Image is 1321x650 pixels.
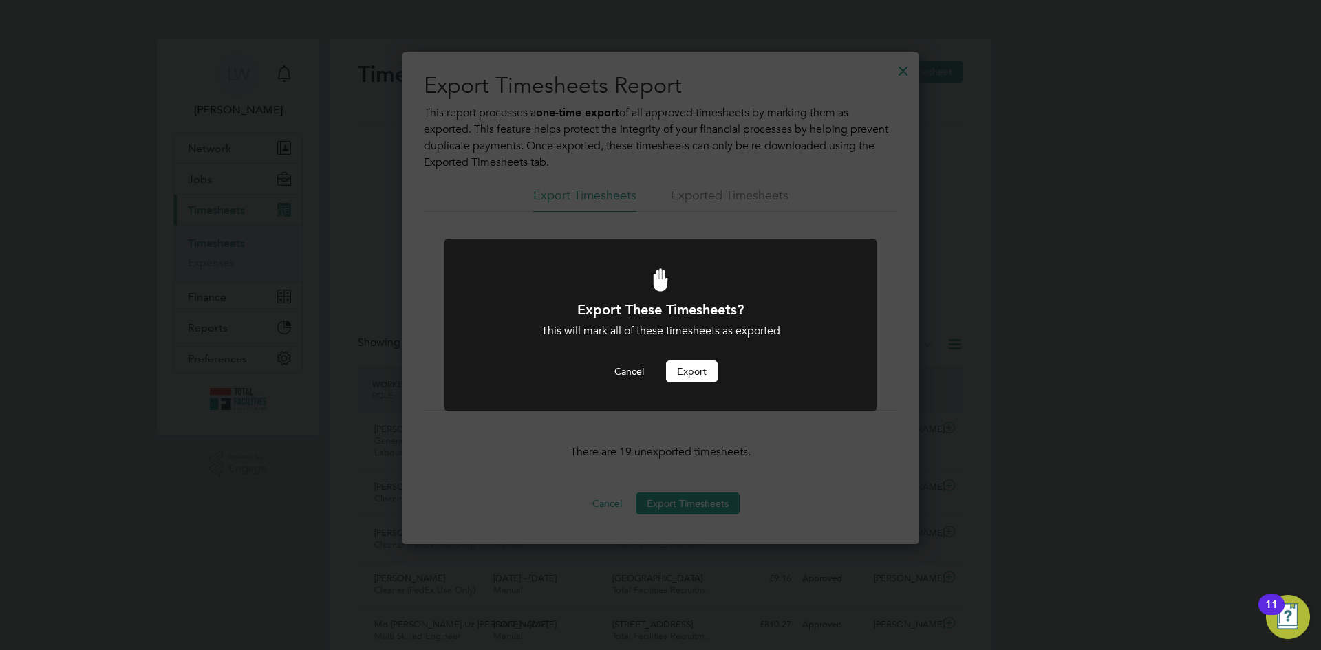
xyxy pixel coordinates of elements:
button: Cancel [603,360,655,382]
div: 11 [1265,605,1278,622]
div: This will mark all of these timesheets as exported [482,324,839,338]
button: Open Resource Center, 11 new notifications [1266,595,1310,639]
button: Export [666,360,718,382]
h1: Export These Timesheets? [482,301,839,318]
